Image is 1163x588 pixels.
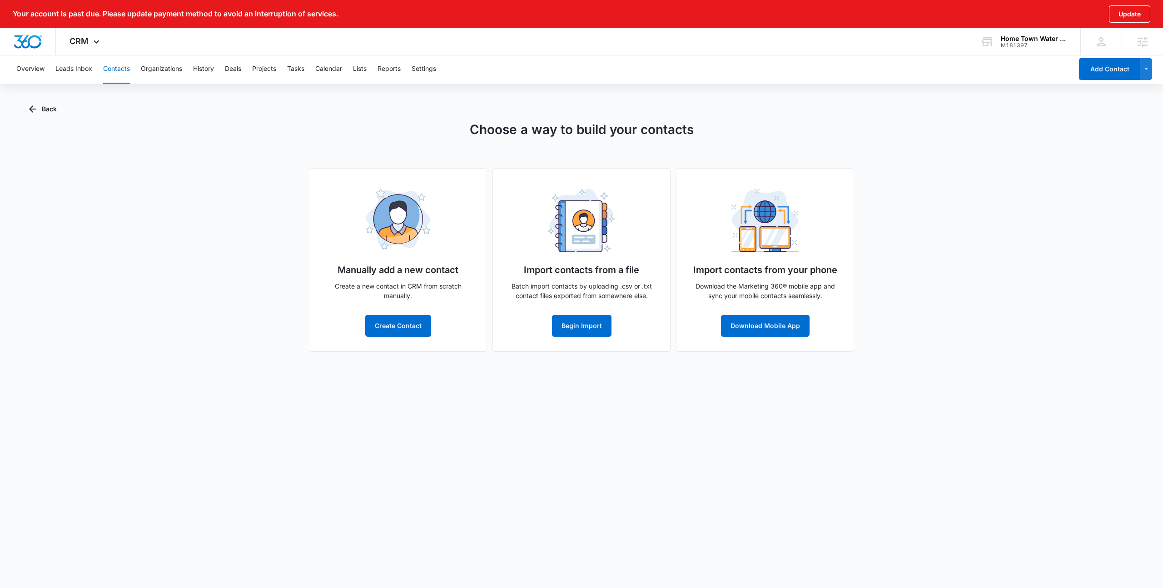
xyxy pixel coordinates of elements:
[691,281,839,300] p: Download the Marketing 360® mobile app and sync your mobile contacts seamlessly.
[103,55,130,84] button: Contacts
[1079,58,1140,80] button: Add Contact
[13,10,338,18] p: Your account is past due. Please update payment method to avoid an interruption of services.
[16,55,45,84] button: Overview
[470,120,694,139] h1: Choose a way to build your contacts
[29,98,57,120] button: Back
[353,55,367,84] button: Lists
[315,55,342,84] button: Calendar
[378,55,401,84] button: Reports
[507,281,656,300] p: Batch import contacts by uploading .csv or .txt contact files exported from somewhere else.
[252,55,276,84] button: Projects
[56,28,115,55] div: CRM
[193,55,214,84] button: History
[287,55,304,84] button: Tasks
[1001,42,1067,49] div: account id
[552,315,611,337] button: Begin Import
[70,36,89,46] span: CRM
[693,263,837,277] h5: Import contacts from your phone
[324,281,472,300] p: Create a new contact in CRM from scratch manually.
[338,263,458,277] h5: Manually add a new contact
[721,315,810,337] button: Download Mobile App
[412,55,436,84] button: Settings
[55,55,92,84] button: Leads Inbox
[365,315,431,337] button: Create Contact
[1109,5,1150,23] button: Update
[524,263,639,277] h5: Import contacts from a file
[141,55,182,84] button: Organizations
[1001,35,1067,42] div: account name
[225,55,241,84] button: Deals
